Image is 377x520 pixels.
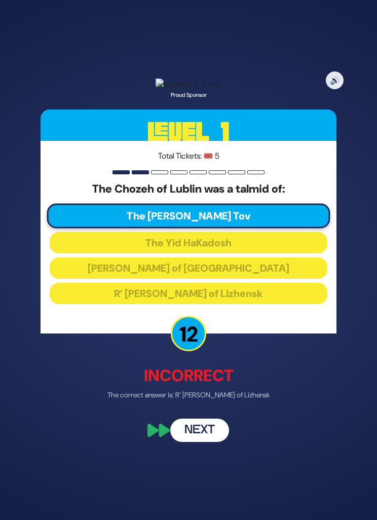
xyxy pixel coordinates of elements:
button: 🔊 [326,71,344,89]
p: Total Tickets: 🎟️ 5 [50,150,327,162]
button: R’ [PERSON_NAME] of Lizhensk [50,282,327,304]
p: The correct answer is: R’ [PERSON_NAME] of Lizhensk [41,389,336,400]
div: Proud Sponsor [156,91,221,99]
h5: The Chozeh of Lublin was a talmid of: [50,182,327,195]
h3: Level 1 [41,109,336,155]
button: The [PERSON_NAME] Tov [47,203,330,228]
p: Incorrect [41,363,336,387]
img: Reichberg Travel [156,79,221,91]
button: Next [170,418,229,441]
button: The Yid HaKadosh [50,232,327,253]
p: 12 [171,315,206,351]
button: [PERSON_NAME] of [GEOGRAPHIC_DATA] [50,257,327,278]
